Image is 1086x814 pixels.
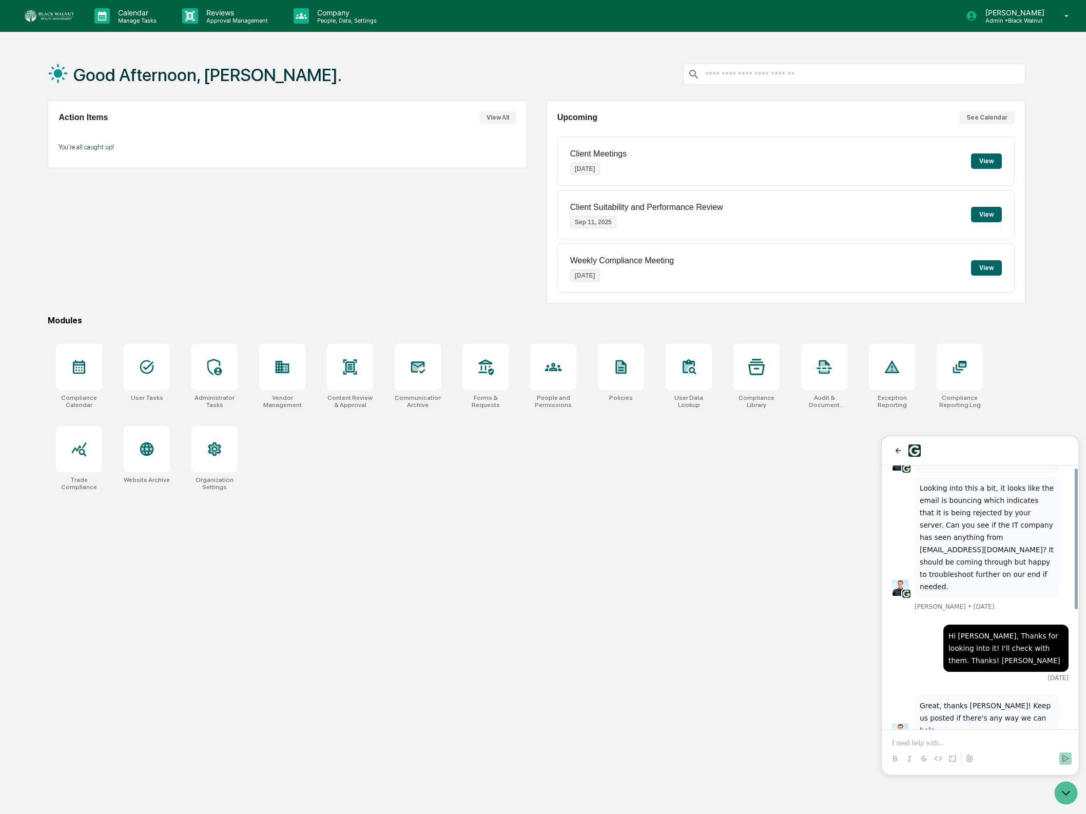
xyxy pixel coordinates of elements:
[869,394,915,409] div: Exception Reporting
[198,8,273,17] p: Reviews
[25,10,74,22] img: logo
[609,394,633,401] div: Policies
[191,394,238,409] div: Administrator Tasks
[570,149,627,159] p: Client Meetings
[882,436,1079,775] iframe: To enrich screen reader interactions, please activate Accessibility in Grammarly extension settings
[309,17,382,24] p: People, Data, Settings
[124,476,170,483] div: Website Archive
[733,394,780,409] div: Compliance Library
[191,476,238,491] div: Organization Settings
[557,113,597,122] h2: Upcoming
[259,394,305,409] div: Vendor Management
[971,153,1002,169] button: View
[48,316,1025,325] div: Modules
[570,163,600,175] p: [DATE]
[977,17,1050,24] p: Admin • Black Walnut
[666,394,712,409] div: User Data Lookup
[59,113,108,122] h2: Action Items
[570,269,600,282] p: [DATE]
[570,256,674,265] p: Weekly Compliance Meeting
[462,394,509,409] div: Forms & Requests
[937,394,983,409] div: Compliance Reporting Log
[530,394,576,409] div: People and Permissions
[309,8,382,17] p: Company
[395,394,441,409] div: Communications Archive
[110,17,162,24] p: Manage Tasks
[570,203,723,212] p: Client Suitability and Performance Review
[801,394,847,409] div: Audit & Document Logs
[570,216,616,228] p: Sep 11, 2025
[977,8,1050,17] p: [PERSON_NAME]
[73,65,342,85] h1: Good Afternoon, [PERSON_NAME].
[110,8,162,17] p: Calendar
[971,260,1002,276] button: View
[56,394,102,409] div: Compliance Calendar
[959,111,1015,124] button: See Calendar
[198,17,273,24] p: Approval Management
[131,394,163,401] div: User Tasks
[59,143,516,151] p: You're all caught up!
[479,111,516,124] button: View All
[971,207,1002,222] button: View
[1053,780,1081,808] iframe: To enrich screen reader interactions, please activate Accessibility in Grammarly extension settings
[56,476,102,491] div: Trade Compliance
[327,394,373,409] div: Content Review & Approval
